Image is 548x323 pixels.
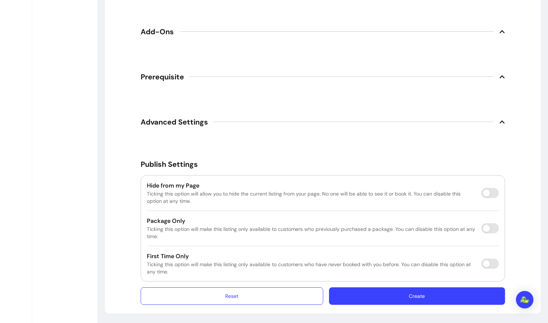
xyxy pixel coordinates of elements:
[147,217,475,225] p: Package Only
[516,291,533,308] div: Open Intercom Messenger
[147,261,475,275] p: Ticking this option will make this listing only available to customers who have never booked with...
[141,159,505,169] h5: Publish Settings
[141,27,174,37] span: Add-Ons
[147,225,475,240] p: Ticking this option will make this listing only available to customers who previously purchased a...
[141,117,208,127] span: Advanced Settings
[329,287,505,305] button: Create
[147,190,475,205] p: Ticking this option will allow you to hide the current listing from your page. No one will be abl...
[141,72,184,82] span: Prerequisite
[147,181,475,190] p: Hide from my Page
[141,287,323,305] button: Reset
[147,252,475,261] p: First Time Only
